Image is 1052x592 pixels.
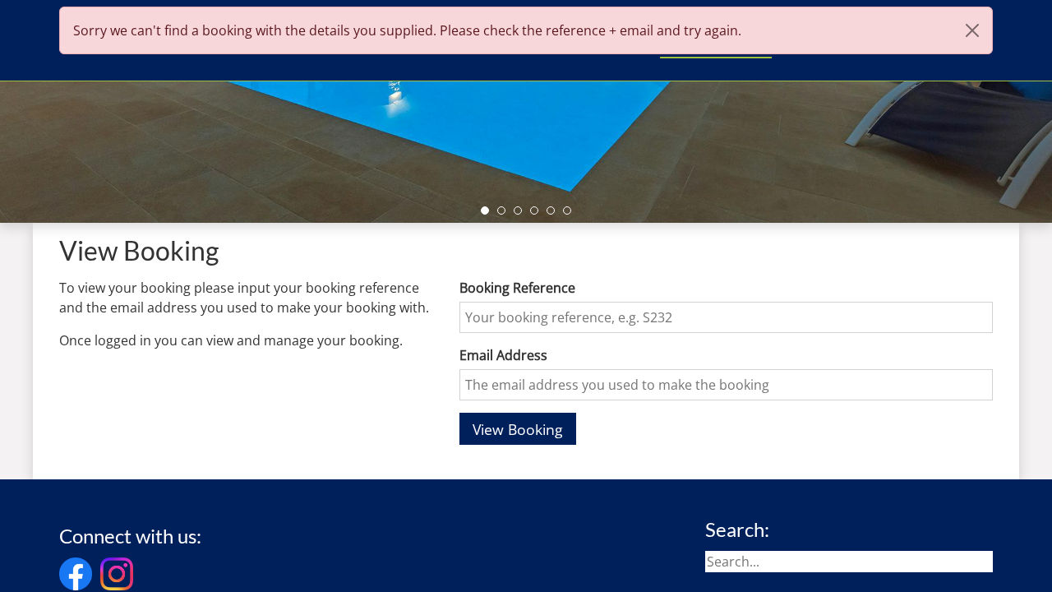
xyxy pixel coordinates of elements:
img: Facebook [59,557,92,590]
iframe: Customer reviews powered by Trustpilot [51,58,224,72]
input: Your booking reference, e.g. S232 [459,302,993,333]
div: Sorry we can't find a booking with the details you supplied. Please check the reference + email a... [59,7,993,54]
input: Search... [705,551,993,572]
button: View Booking [459,413,576,445]
p: Once logged in you can view and manage your booking. [59,331,433,350]
label: Booking Reference [459,278,993,298]
input: The email address you used to make the booking [459,369,993,400]
img: Instagram [100,557,133,590]
p: To view your booking please input your booking reference and the email address you used to make y... [59,278,433,317]
h3: Search: [705,519,993,540]
label: Email Address [459,345,993,365]
h3: Connect with us: [59,525,201,547]
span: View Booking [473,419,563,439]
h1: View Booking [59,236,993,265]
